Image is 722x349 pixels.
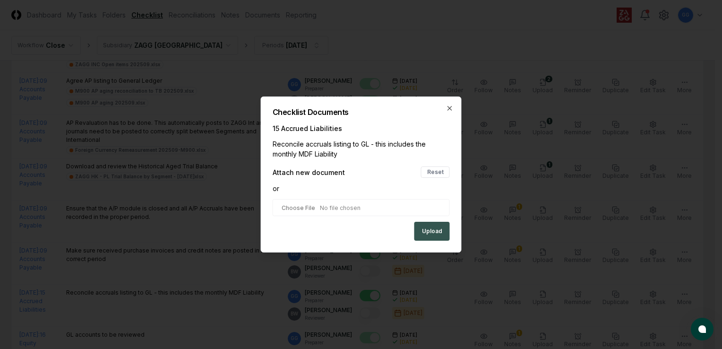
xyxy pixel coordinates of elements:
[273,183,450,193] div: or
[273,123,450,133] div: 15 Accrued Liabilities
[421,166,450,178] button: Reset
[273,108,450,116] h2: Checklist Documents
[273,139,450,159] div: Reconcile accruals listing to GL - this includes the monthly MDF Liability
[273,167,345,177] div: Attach new document
[414,222,450,241] button: Upload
